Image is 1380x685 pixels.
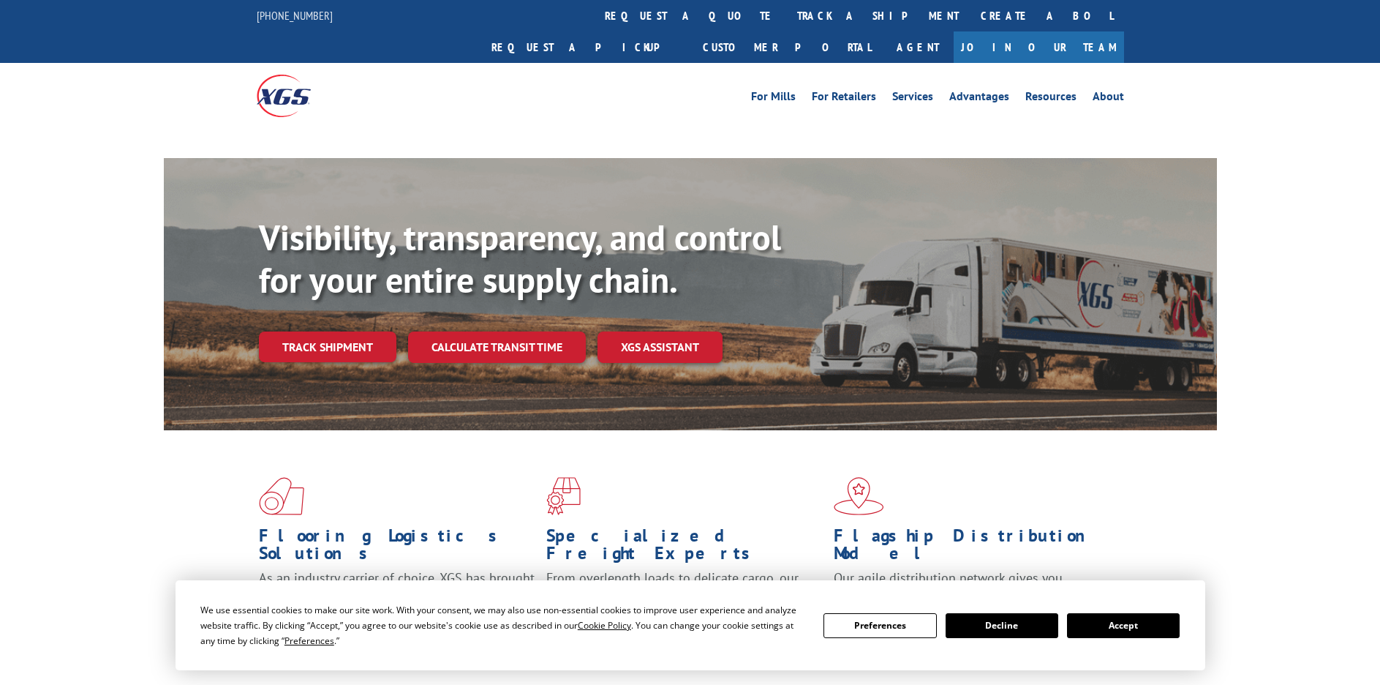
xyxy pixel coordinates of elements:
[546,527,823,569] h1: Specialized Freight Experts
[1093,91,1124,107] a: About
[812,91,876,107] a: For Retailers
[751,91,796,107] a: For Mills
[954,31,1124,63] a: Join Our Team
[200,602,806,648] div: We use essential cookies to make our site work. With your consent, we may also use non-essential ...
[834,477,884,515] img: xgs-icon-flagship-distribution-model-red
[284,635,334,647] span: Preferences
[259,477,304,515] img: xgs-icon-total-supply-chain-intelligence-red
[882,31,954,63] a: Agent
[578,619,631,632] span: Cookie Policy
[1025,91,1077,107] a: Resources
[408,332,586,363] a: Calculate transit time
[259,569,535,621] span: As an industry carrier of choice, XGS has brought innovation and dedication to flooring logistics...
[546,569,823,635] p: From overlength loads to delicate cargo, our experienced staff knows the best way to move your fr...
[949,91,1009,107] a: Advantages
[892,91,933,107] a: Services
[546,477,581,515] img: xgs-icon-focused-on-flooring-red
[259,332,396,362] a: Track shipment
[823,613,936,638] button: Preferences
[259,527,535,569] h1: Flooring Logistics Solutions
[480,31,692,63] a: Request a pickup
[834,527,1110,569] h1: Flagship Distribution Model
[597,332,723,363] a: XGS ASSISTANT
[946,613,1058,638] button: Decline
[1067,613,1180,638] button: Accept
[692,31,882,63] a: Customer Portal
[834,569,1103,604] span: Our agile distribution network gives you nationwide inventory management on demand.
[259,214,781,302] b: Visibility, transparency, and control for your entire supply chain.
[176,580,1205,670] div: Cookie Consent Prompt
[257,8,333,23] a: [PHONE_NUMBER]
